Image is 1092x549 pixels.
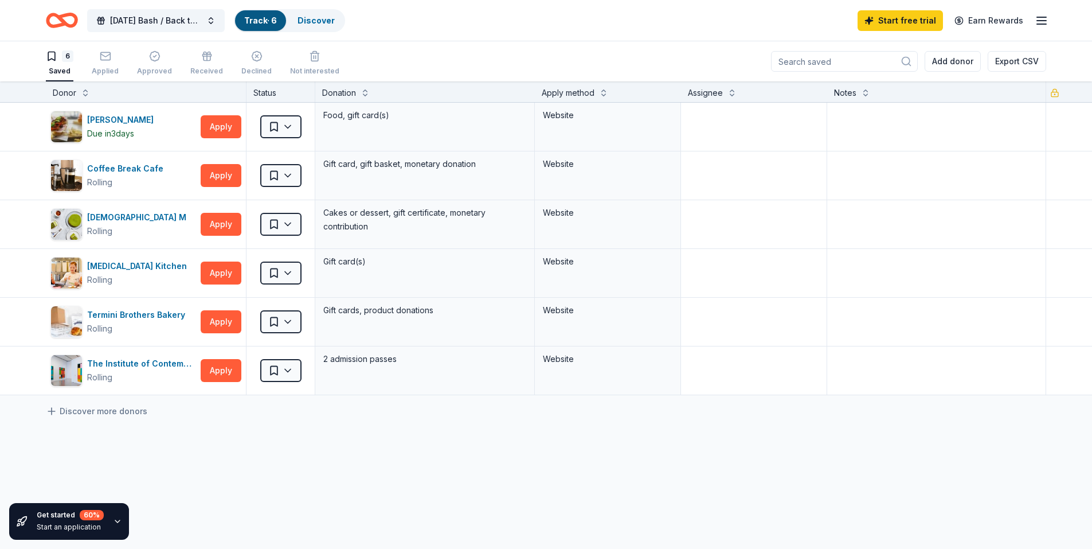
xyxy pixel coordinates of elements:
div: Applied [92,67,119,76]
img: Image for The Institute of Contemporary Art Boston [51,355,82,386]
a: Earn Rewards [948,10,1030,31]
div: The Institute of Contemporary Art Boston [87,357,196,371]
button: Apply [201,359,241,382]
button: Approved [137,46,172,81]
div: [DEMOGRAPHIC_DATA] M [87,211,191,224]
div: 60 % [80,510,104,520]
div: Saved [46,67,73,76]
a: Track· 6 [244,15,277,25]
div: Rolling [87,371,112,384]
div: Website [543,108,672,122]
img: Image for Lady M [51,209,82,240]
div: [PERSON_NAME] [87,113,158,127]
div: Website [543,352,672,366]
button: Image for Lady M[DEMOGRAPHIC_DATA] MRolling [50,208,196,240]
div: Status [246,81,315,102]
button: Image for Taste Buds Kitchen[MEDICAL_DATA] KitchenRolling [50,257,196,289]
button: Declined [241,46,272,81]
span: [DATE] Bash / Back to [GEOGRAPHIC_DATA] [110,14,202,28]
a: Home [46,7,78,34]
button: Image for Termini Brothers BakeryTermini Brothers BakeryRolling [50,306,196,338]
div: Donor [53,86,76,100]
button: Applied [92,46,119,81]
div: 6 [62,50,73,62]
div: Rolling [87,322,112,336]
button: Apply [201,115,241,138]
div: Notes [834,86,856,100]
div: Donation [322,86,356,100]
div: Gift cards, product donations [322,302,527,318]
button: Image for The Institute of Contemporary Art BostonThe Institute of Contemporary Art BostonRolling [50,355,196,387]
div: Gift card, gift basket, monetary donation [322,156,527,172]
div: Rolling [87,273,112,287]
img: Image for Amato's [51,111,82,142]
div: Termini Brothers Bakery [87,308,190,322]
button: Image for Coffee Break CafeCoffee Break CafeRolling [50,159,196,192]
div: 2 admission passes [322,351,527,367]
div: Food, gift card(s) [322,107,527,123]
div: Coffee Break Cafe [87,162,168,176]
div: Received [190,67,223,76]
div: Rolling [87,176,112,189]
div: Declined [241,67,272,76]
button: Apply [201,310,241,333]
button: Apply [201,213,241,236]
div: Not interested [290,67,339,76]
div: Website [543,303,672,317]
input: Search saved [771,51,918,72]
a: Start free trial [858,10,943,31]
button: Received [190,46,223,81]
button: Not interested [290,46,339,81]
button: Track· 6Discover [234,9,345,32]
button: Export CSV [988,51,1046,72]
img: Image for Coffee Break Cafe [51,160,82,191]
div: Assignee [688,86,723,100]
button: Image for Amato's[PERSON_NAME]Due in3days [50,111,196,143]
button: 6Saved [46,46,73,81]
div: Website [543,206,672,220]
div: Start an application [37,523,104,532]
div: Due in 3 days [87,127,134,141]
button: Add donor [925,51,981,72]
button: Apply [201,164,241,187]
div: Approved [137,67,172,76]
div: Website [543,157,672,171]
div: Gift card(s) [322,254,527,270]
button: [DATE] Bash / Back to [GEOGRAPHIC_DATA] [87,9,225,32]
div: Get started [37,510,104,520]
a: Discover [298,15,335,25]
div: Rolling [87,224,112,238]
div: Apply method [542,86,594,100]
button: Apply [201,262,241,285]
div: Website [543,255,672,268]
div: [MEDICAL_DATA] Kitchen [87,259,191,273]
img: Image for Taste Buds Kitchen [51,258,82,289]
a: Discover more donors [46,404,147,418]
div: Cakes or dessert, gift certificate, monetary contribution [322,205,527,235]
img: Image for Termini Brothers Bakery [51,306,82,337]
